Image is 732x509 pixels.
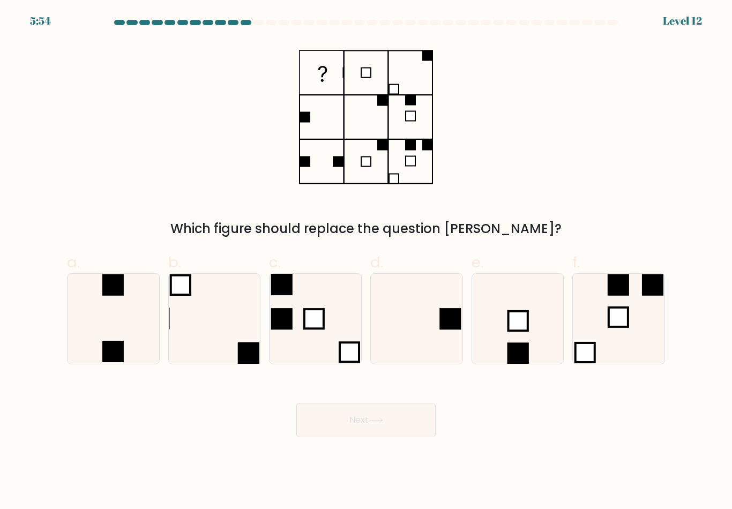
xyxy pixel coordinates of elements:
span: f. [572,252,580,273]
div: Which figure should replace the question [PERSON_NAME]? [73,219,659,238]
span: b. [168,252,181,273]
span: a. [67,252,80,273]
button: Next [296,403,436,437]
span: d. [370,252,383,273]
span: c. [269,252,281,273]
span: e. [472,252,483,273]
div: 5:54 [30,13,51,29]
div: Level 12 [663,13,702,29]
